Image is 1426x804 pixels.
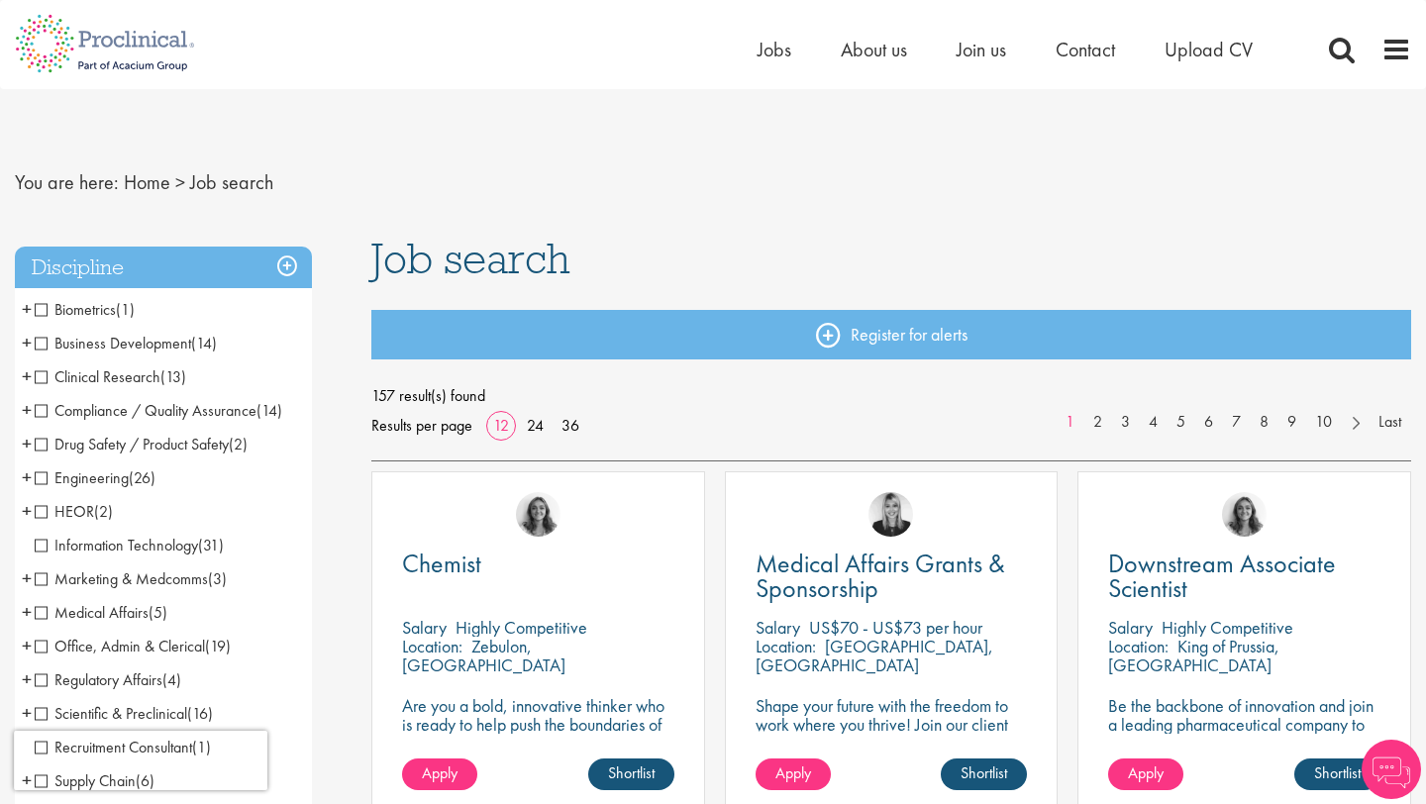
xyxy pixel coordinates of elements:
[422,762,458,783] span: Apply
[520,415,551,436] a: 24
[1108,758,1183,790] a: Apply
[957,37,1006,62] span: Join us
[1369,411,1411,434] a: Last
[22,294,32,324] span: +
[1165,37,1253,62] a: Upload CV
[758,37,791,62] a: Jobs
[35,400,282,421] span: Compliance / Quality Assurance
[256,400,282,421] span: (14)
[124,169,170,195] a: breadcrumb link
[35,636,205,656] span: Office, Admin & Clerical
[402,547,481,580] span: Chemist
[35,366,186,387] span: Clinical Research
[555,415,586,436] a: 36
[402,635,462,657] span: Location:
[35,333,217,353] span: Business Development
[1108,552,1380,601] a: Downstream Associate Scientist
[35,467,129,488] span: Engineering
[22,563,32,593] span: +
[1167,411,1195,434] a: 5
[756,758,831,790] a: Apply
[402,616,447,639] span: Salary
[162,669,181,690] span: (4)
[371,232,570,285] span: Job search
[841,37,907,62] a: About us
[756,616,800,639] span: Salary
[22,496,32,526] span: +
[402,635,565,676] p: Zebulon, [GEOGRAPHIC_DATA]
[229,434,248,454] span: (2)
[775,762,811,783] span: Apply
[22,664,32,694] span: +
[205,636,231,656] span: (19)
[35,703,187,724] span: Scientific & Preclinical
[198,535,224,555] span: (31)
[868,492,913,537] img: Janelle Jones
[516,492,560,537] img: Jackie Cerchio
[35,535,224,555] span: Information Technology
[35,602,167,623] span: Medical Affairs
[35,669,181,690] span: Regulatory Affairs
[941,758,1027,790] a: Shortlist
[187,703,213,724] span: (16)
[1108,616,1153,639] span: Salary
[371,310,1411,359] a: Register for alerts
[456,616,587,639] p: Highly Competitive
[35,703,213,724] span: Scientific & Preclinical
[588,758,674,790] a: Shortlist
[22,429,32,458] span: +
[22,631,32,660] span: +
[22,361,32,391] span: +
[402,552,674,576] a: Chemist
[35,366,160,387] span: Clinical Research
[35,434,248,454] span: Drug Safety / Product Safety
[35,299,135,320] span: Biometrics
[1108,696,1380,771] p: Be the backbone of innovation and join a leading pharmaceutical company to help keep life-changin...
[1108,635,1279,676] p: King of Prussia, [GEOGRAPHIC_DATA]
[160,366,186,387] span: (13)
[402,758,477,790] a: Apply
[22,328,32,357] span: +
[1294,758,1380,790] a: Shortlist
[35,568,227,589] span: Marketing & Medcomms
[190,169,273,195] span: Job search
[1222,492,1267,537] img: Jackie Cerchio
[402,696,674,771] p: Are you a bold, innovative thinker who is ready to help push the boundaries of science and make a...
[35,501,113,522] span: HEOR
[1222,411,1251,434] a: 7
[1056,37,1115,62] a: Contact
[1108,547,1336,605] span: Downstream Associate Scientist
[756,552,1028,601] a: Medical Affairs Grants & Sponsorship
[15,247,312,289] h3: Discipline
[22,698,32,728] span: +
[175,169,185,195] span: >
[1083,411,1112,434] a: 2
[35,636,231,656] span: Office, Admin & Clerical
[756,696,1028,771] p: Shape your future with the freedom to work where you thrive! Join our client with this fully remo...
[35,568,208,589] span: Marketing & Medcomms
[1277,411,1306,434] a: 9
[1362,740,1421,799] img: Chatbot
[191,333,217,353] span: (14)
[1056,411,1084,434] a: 1
[1162,616,1293,639] p: Highly Competitive
[809,616,982,639] p: US$70 - US$73 per hour
[35,501,94,522] span: HEOR
[35,602,149,623] span: Medical Affairs
[35,333,191,353] span: Business Development
[1111,411,1140,434] a: 3
[371,381,1411,411] span: 157 result(s) found
[1108,635,1169,657] span: Location:
[1305,411,1342,434] a: 10
[371,411,472,441] span: Results per page
[22,395,32,425] span: +
[1194,411,1223,434] a: 6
